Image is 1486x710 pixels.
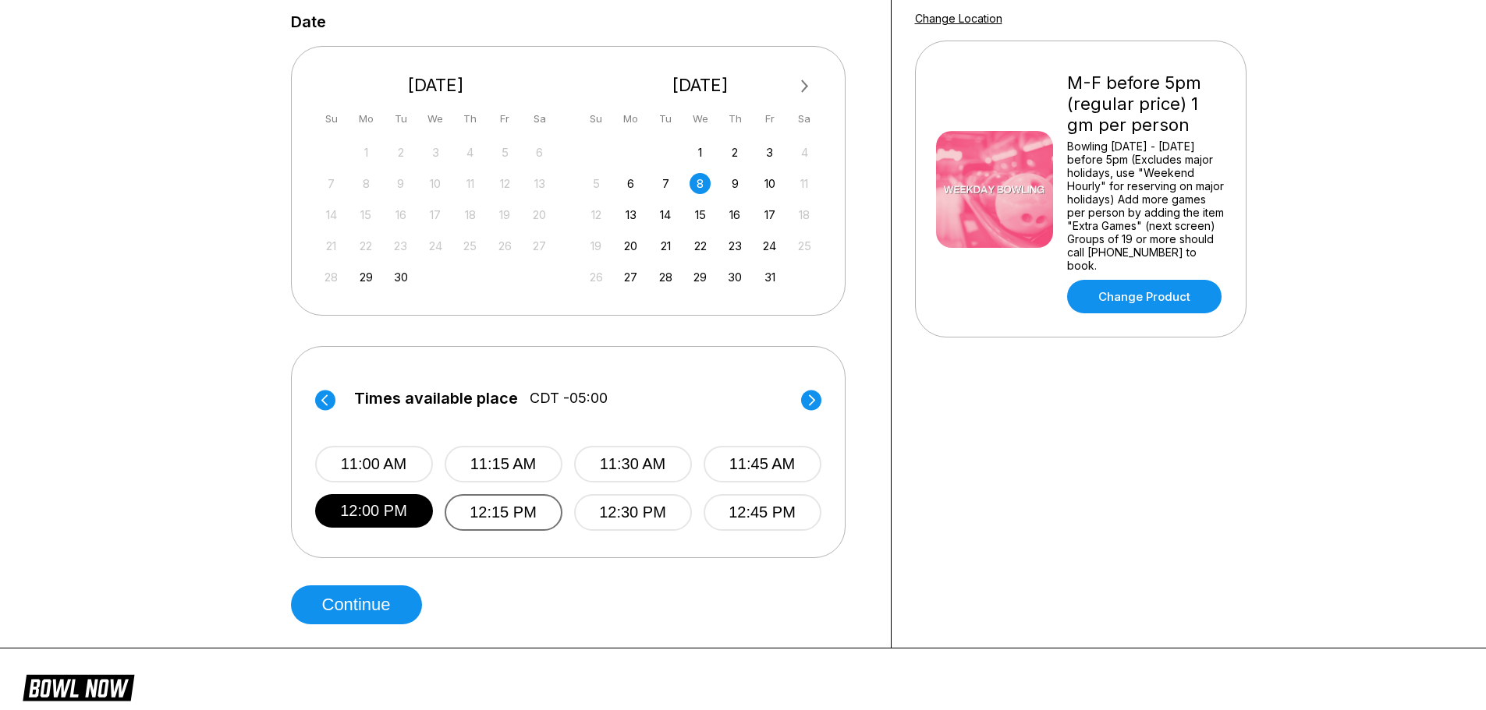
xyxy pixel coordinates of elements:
div: Fr [495,108,516,129]
div: Choose Tuesday, September 30th, 2025 [390,267,411,288]
a: Change Location [915,12,1002,25]
div: Choose Thursday, October 16th, 2025 [725,204,746,225]
div: Not available Tuesday, September 23rd, 2025 [390,235,411,256]
div: Not available Sunday, October 26th, 2025 [586,267,607,288]
div: Choose Friday, October 10th, 2025 [759,173,780,194]
div: Not available Wednesday, September 3rd, 2025 [425,142,446,163]
div: Not available Saturday, October 18th, 2025 [794,204,815,225]
div: Choose Friday, October 3rd, 2025 [759,142,780,163]
button: 12:45 PM [704,494,821,531]
div: Not available Thursday, September 4th, 2025 [459,142,481,163]
div: Choose Wednesday, October 15th, 2025 [690,204,711,225]
div: Not available Saturday, September 13th, 2025 [529,173,550,194]
button: Next Month [793,74,817,99]
button: 12:00 PM [315,494,433,528]
div: Th [459,108,481,129]
div: Not available Sunday, September 28th, 2025 [321,267,342,288]
div: Choose Monday, October 13th, 2025 [620,204,641,225]
div: We [690,108,711,129]
button: 12:30 PM [574,494,692,531]
div: Not available Friday, September 19th, 2025 [495,204,516,225]
div: Not available Saturday, October 25th, 2025 [794,235,815,256]
div: Choose Wednesday, October 29th, 2025 [690,267,711,288]
div: Not available Thursday, September 18th, 2025 [459,204,481,225]
div: Choose Friday, October 17th, 2025 [759,204,780,225]
button: 11:45 AM [704,446,821,482]
div: Mo [356,108,377,129]
div: Choose Tuesday, October 21st, 2025 [655,235,676,256]
div: month 2025-09 [319,140,553,288]
a: Change Product [1067,280,1222,313]
div: Choose Thursday, October 30th, 2025 [725,267,746,288]
div: Not available Friday, September 5th, 2025 [495,142,516,163]
div: Mo [620,108,641,129]
div: Not available Thursday, September 11th, 2025 [459,173,481,194]
div: Sa [794,108,815,129]
span: Times available place [354,390,518,407]
div: [DATE] [580,75,821,96]
div: Choose Wednesday, October 22nd, 2025 [690,235,711,256]
div: Not available Monday, September 1st, 2025 [356,142,377,163]
div: M-F before 5pm (regular price) 1 gm per person [1067,72,1225,136]
div: Not available Sunday, September 7th, 2025 [321,173,342,194]
div: Choose Tuesday, October 28th, 2025 [655,267,676,288]
div: Th [725,108,746,129]
div: Not available Monday, September 15th, 2025 [356,204,377,225]
div: Choose Friday, October 24th, 2025 [759,235,780,256]
div: Not available Sunday, September 14th, 2025 [321,204,342,225]
div: Tu [655,108,676,129]
div: Choose Monday, October 20th, 2025 [620,235,641,256]
div: Tu [390,108,411,129]
div: Not available Monday, September 8th, 2025 [356,173,377,194]
div: Choose Wednesday, October 8th, 2025 [690,173,711,194]
div: Not available Saturday, September 20th, 2025 [529,204,550,225]
div: Choose Tuesday, October 7th, 2025 [655,173,676,194]
div: Not available Sunday, October 19th, 2025 [586,235,607,256]
div: Choose Monday, October 27th, 2025 [620,267,641,288]
div: Choose Tuesday, October 14th, 2025 [655,204,676,225]
div: Choose Friday, October 31st, 2025 [759,267,780,288]
div: Not available Friday, September 26th, 2025 [495,235,516,256]
div: Not available Tuesday, September 16th, 2025 [390,204,411,225]
button: 11:30 AM [574,446,692,482]
div: Not available Saturday, September 6th, 2025 [529,142,550,163]
span: CDT -05:00 [530,390,608,407]
div: Not available Sunday, September 21st, 2025 [321,235,342,256]
div: Not available Saturday, October 4th, 2025 [794,142,815,163]
div: Choose Monday, September 29th, 2025 [356,267,377,288]
label: Date [291,13,326,30]
div: Not available Wednesday, September 17th, 2025 [425,204,446,225]
div: Choose Monday, October 6th, 2025 [620,173,641,194]
div: Choose Thursday, October 23rd, 2025 [725,235,746,256]
div: month 2025-10 [583,140,817,288]
div: We [425,108,446,129]
div: Not available Monday, September 22nd, 2025 [356,235,377,256]
div: Not available Tuesday, September 2nd, 2025 [390,142,411,163]
div: Not available Saturday, September 27th, 2025 [529,235,550,256]
button: 11:00 AM [315,446,433,482]
div: Not available Sunday, October 12th, 2025 [586,204,607,225]
div: Not available Wednesday, September 10th, 2025 [425,173,446,194]
div: Su [321,108,342,129]
div: Not available Tuesday, September 9th, 2025 [390,173,411,194]
button: Continue [291,585,422,624]
div: Not available Sunday, October 5th, 2025 [586,173,607,194]
button: 11:15 AM [445,446,562,482]
div: [DATE] [315,75,557,96]
div: Choose Thursday, October 2nd, 2025 [725,142,746,163]
div: Fr [759,108,780,129]
div: Choose Wednesday, October 1st, 2025 [690,142,711,163]
div: Choose Thursday, October 9th, 2025 [725,173,746,194]
div: Bowling [DATE] - [DATE] before 5pm (Excludes major holidays, use "Weekend Hourly" for reserving o... [1067,140,1225,272]
img: M-F before 5pm (regular price) 1 gm per person [936,131,1053,248]
button: 12:15 PM [445,494,562,531]
div: Not available Wednesday, September 24th, 2025 [425,235,446,256]
div: Not available Friday, September 12th, 2025 [495,173,516,194]
div: Not available Thursday, September 25th, 2025 [459,235,481,256]
div: Su [586,108,607,129]
div: Sa [529,108,550,129]
div: Not available Saturday, October 11th, 2025 [794,173,815,194]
